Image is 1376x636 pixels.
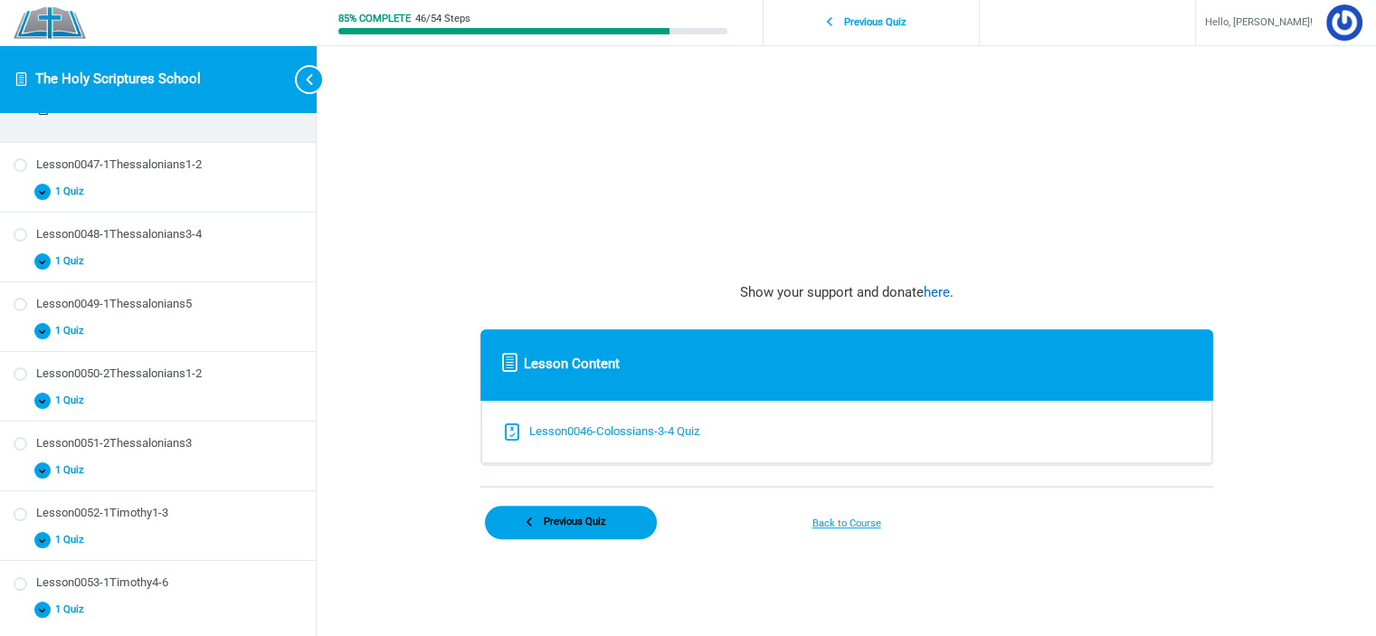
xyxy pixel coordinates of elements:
[36,365,302,383] div: Lesson0050-2Thessalonians1-2
[14,527,302,554] button: 1 Quiz
[500,403,1193,462] a: Incomplete Lesson0046-Colossians-3-4 Quiz
[14,435,302,452] a: Not started Lesson0051-2Thessalonians3
[524,352,620,377] span: Lesson Content
[14,458,302,484] button: 1 Quiz
[14,318,302,344] button: 1 Quiz
[14,387,302,413] button: 1 Quiz
[51,603,95,616] span: 1 Quiz
[14,505,302,522] a: Not started Lesson0052-1Timothy1-3
[51,464,95,477] span: 1 Quiz
[36,574,302,592] div: Lesson0053-1Timothy4-6
[35,71,201,87] a: The Holy Scriptures School
[14,577,27,591] div: Not started
[14,574,302,592] a: Not started Lesson0053-1Timothy4-6
[36,296,302,313] div: Lesson0049-1Thessalonians5
[480,280,1213,306] p: Show your support and donate .
[14,508,27,521] div: Not started
[924,284,950,300] a: here
[14,228,27,242] div: Not started
[36,226,302,243] div: Lesson0048-1Thessalonians3-4
[36,157,302,174] div: Lesson0047-1Thessalonians1-2
[51,394,95,407] span: 1 Quiz
[761,515,933,534] a: Back to Course
[534,516,617,528] span: Previous Quiz
[51,325,95,337] span: 1 Quiz
[1205,14,1313,33] span: Hello, [PERSON_NAME]!
[14,597,302,623] button: 1 Quiz
[834,16,917,29] span: Previous Quiz
[14,178,302,204] button: 1 Quiz
[51,185,95,198] span: 1 Quiz
[14,365,302,383] a: Not started Lesson0050-2Thessalonians1-2
[14,157,302,174] a: Not started Lesson0047-1Thessalonians1-2
[415,14,470,24] div: 46/54 Steps
[14,226,302,243] a: Not started Lesson0048-1Thessalonians3-4
[280,45,317,113] button: Toggle sidebar navigation
[338,14,411,24] div: 85% Complete
[14,298,27,311] div: Not started
[51,534,95,546] span: 1 Quiz
[36,435,302,452] div: Lesson0051-2Thessalonians3
[485,506,657,539] a: Previous Quiz
[51,255,95,268] span: 1 Quiz
[14,437,27,451] div: Not started
[14,296,302,313] a: Not started Lesson0049-1Thessalonians5
[14,367,27,381] div: Not started
[500,421,524,444] div: Incomplete
[36,505,302,522] div: Lesson0052-1Timothy1-3
[529,421,700,442] div: Lesson0046-Colossians-3-4 Quiz
[14,158,27,172] div: Not started
[14,248,302,274] button: 1 Quiz
[768,6,974,40] a: Previous Quiz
